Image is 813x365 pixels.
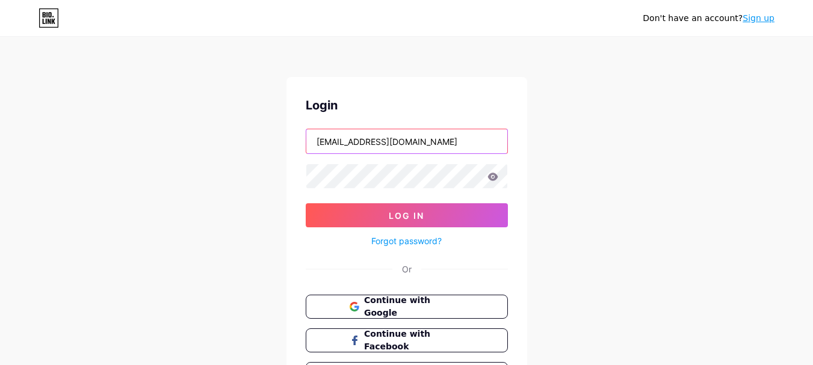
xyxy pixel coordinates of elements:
input: Username [306,129,507,153]
button: Continue with Facebook [306,328,508,352]
div: Don't have an account? [643,12,774,25]
span: Continue with Google [364,294,463,319]
span: Continue with Facebook [364,328,463,353]
a: Sign up [743,13,774,23]
div: Login [306,96,508,114]
div: Or [402,263,412,275]
a: Forgot password? [371,235,442,247]
button: Log In [306,203,508,227]
button: Continue with Google [306,295,508,319]
span: Log In [389,210,424,221]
